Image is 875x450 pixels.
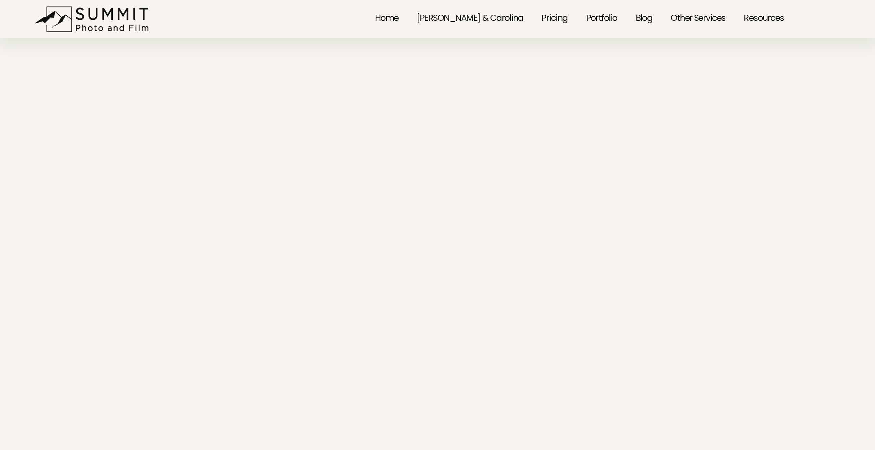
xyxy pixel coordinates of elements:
a: Pricing [541,4,567,34]
span: Other Services [671,5,726,33]
span: Resources [744,5,784,33]
a: Blog [636,4,652,34]
a: folder dropdown [671,4,726,34]
a: [PERSON_NAME] & Carolina [417,4,523,34]
a: folder dropdown [744,4,784,34]
a: Home [375,4,399,34]
img: Summit Photo and Film [35,6,153,32]
a: Portfolio [586,4,617,34]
